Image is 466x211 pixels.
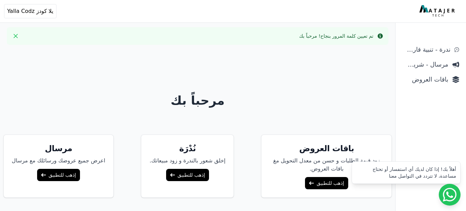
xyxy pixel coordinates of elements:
[37,169,80,181] a: إذهب للتطبيق
[166,169,209,181] a: إذهب للتطبيق
[4,4,57,18] button: يلا كودز Yalla Codz
[12,157,106,165] p: اعرض جميع عروضك ورسائلك مع مرسال
[305,177,348,189] a: إذهب للتطبيق
[270,157,383,173] p: زود قيمة الطلبات و حسن من معدل التحويل مغ باقات العروض.
[7,7,53,15] span: يلا كودز Yalla Codz
[402,75,448,84] span: باقات العروض
[149,143,225,154] h5: نُدْرَة
[10,31,21,41] button: Close
[299,33,373,39] div: تم تعيين كلمة المرور بنجاح! مرحباً بك
[419,5,456,17] img: MatajerTech Logo
[149,157,225,165] p: إخلق شعور بالندرة و زود مبيعاتك.
[402,60,448,69] span: مرسال - شريط دعاية
[402,45,450,54] span: ندرة - تنبية قارب علي النفاذ
[356,166,456,179] div: أهلاً بك! إذا كان لديك أي استفسار أو تحتاج مساعدة، لا تتردد في التواصل معنا
[12,143,106,154] h5: مرسال
[270,143,383,154] h5: باقات العروض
